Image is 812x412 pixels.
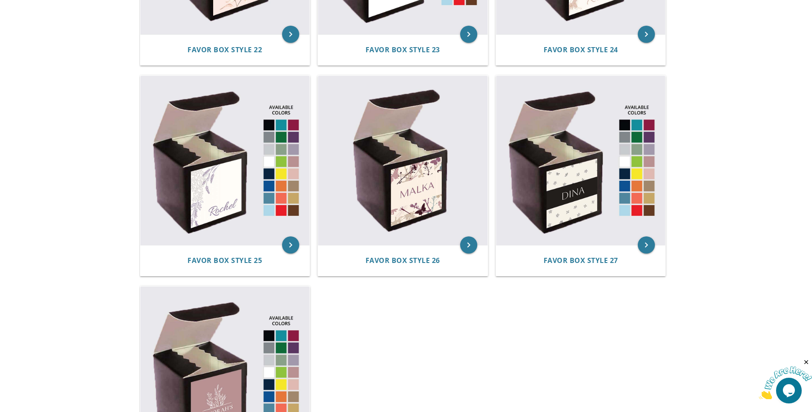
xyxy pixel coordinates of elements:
[544,45,618,54] span: Favor Box Style 24
[318,76,488,245] img: Favor Box Style 26
[366,257,440,265] a: Favor Box Style 26
[544,46,618,54] a: Favor Box Style 24
[460,26,477,43] a: keyboard_arrow_right
[187,45,262,54] span: Favor Box Style 22
[187,257,262,265] a: Favor Box Style 25
[638,26,655,43] a: keyboard_arrow_right
[544,257,618,265] a: Favor Box Style 27
[460,236,477,254] a: keyboard_arrow_right
[140,76,310,245] img: Favor Box Style 25
[638,236,655,254] a: keyboard_arrow_right
[496,76,666,245] img: Favor Box Style 27
[282,236,299,254] a: keyboard_arrow_right
[366,46,440,54] a: Favor Box Style 23
[759,358,812,399] iframe: chat widget
[366,45,440,54] span: Favor Box Style 23
[187,46,262,54] a: Favor Box Style 22
[282,26,299,43] a: keyboard_arrow_right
